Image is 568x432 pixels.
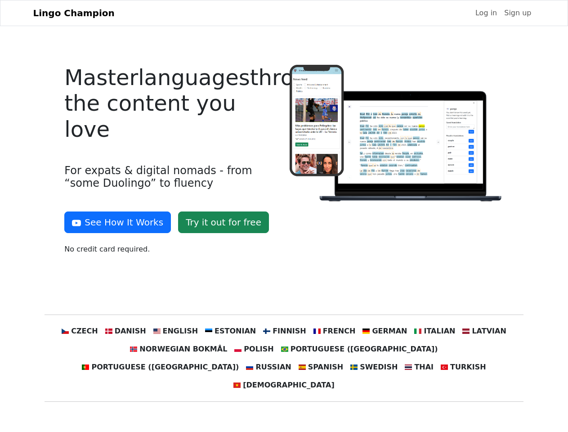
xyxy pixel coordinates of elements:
a: Sign up [501,4,535,22]
img: dk.svg [105,328,112,335]
img: us.svg [153,328,161,335]
span: Turkish [450,362,486,373]
img: th.svg [405,364,412,371]
img: ru.svg [246,364,253,371]
span: Russian [255,362,291,373]
button: See How It Works [64,211,171,233]
img: pt.svg [82,364,89,371]
img: cz.svg [62,328,69,335]
img: tr.svg [441,364,448,371]
span: Polish [244,344,273,355]
span: German [372,326,407,337]
span: Estonian [215,326,256,337]
a: Log in [472,4,501,22]
span: Spanish [308,362,343,373]
h4: Master languages through the content you love [64,65,278,143]
img: de.svg [362,328,370,335]
span: Italian [424,326,455,337]
img: fi.svg [263,328,270,335]
img: pl.svg [234,346,242,353]
span: Thai [414,362,434,373]
span: Norwegian Bokmål [139,344,227,355]
span: Finnish [273,326,306,337]
img: ee.svg [205,328,212,335]
h4: For expats & digital nomads - from “some Duolingo” to fluency [64,164,278,190]
img: no.svg [130,346,137,353]
span: Portuguese ([GEOGRAPHIC_DATA]) [91,362,239,373]
img: fr.svg [313,328,321,335]
img: it.svg [414,328,421,335]
a: Try it out for free [178,211,269,233]
img: es.svg [299,364,306,371]
span: English [163,326,198,337]
span: French [323,326,356,337]
span: Czech [71,326,98,337]
img: Logo [290,65,504,203]
span: Latvian [472,326,506,337]
img: br.svg [281,346,288,353]
img: lv.svg [462,328,470,335]
img: se.svg [350,364,358,371]
a: Lingo Champion [33,4,115,22]
span: Swedish [360,362,398,373]
img: vn.svg [233,382,241,389]
span: [DEMOGRAPHIC_DATA] [243,380,334,391]
span: Danish [115,326,146,337]
span: Portuguese ([GEOGRAPHIC_DATA]) [291,344,438,355]
p: No credit card required. [64,244,278,255]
